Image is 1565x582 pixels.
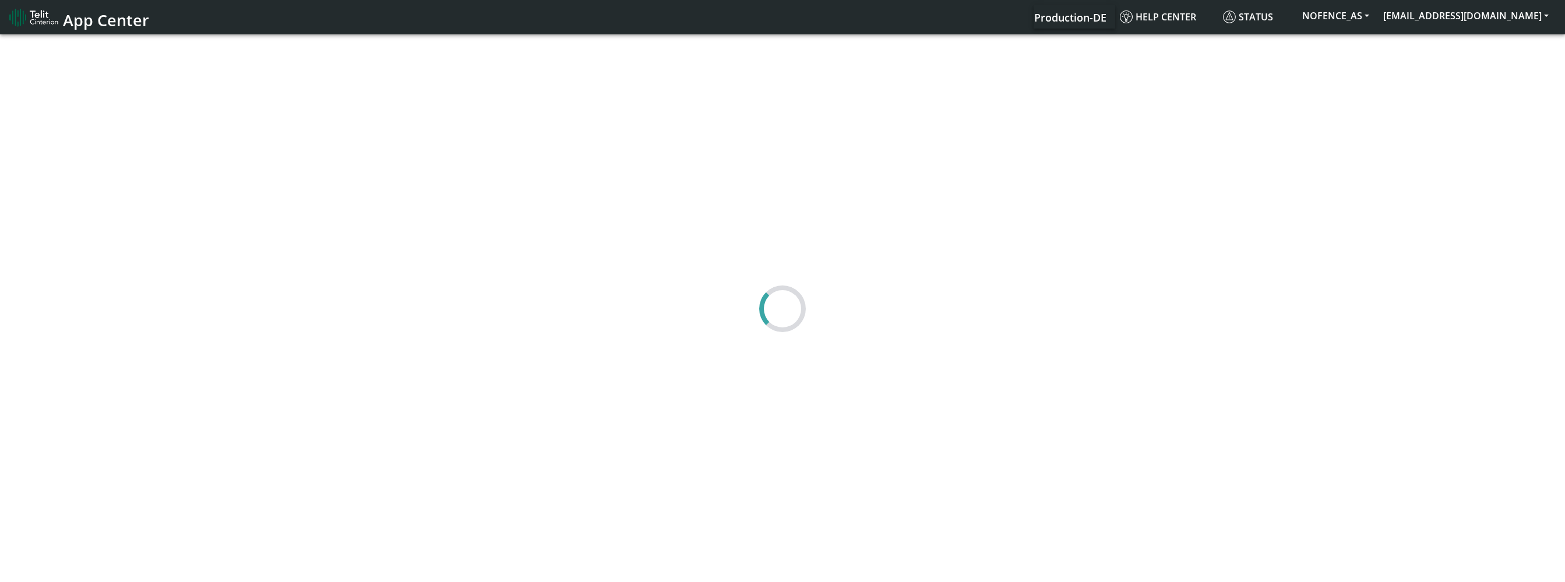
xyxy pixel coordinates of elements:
[1034,10,1106,24] span: Production-DE
[9,5,147,30] a: App Center
[1376,5,1556,26] button: [EMAIL_ADDRESS][DOMAIN_NAME]
[1120,10,1196,23] span: Help center
[1218,5,1295,29] a: Status
[1034,5,1106,29] a: Your current platform instance
[1115,5,1218,29] a: Help center
[9,8,58,27] img: logo-telit-cinterion-gw-new.png
[1223,10,1236,23] img: status.svg
[63,9,149,31] span: App Center
[1223,10,1273,23] span: Status
[1120,10,1133,23] img: knowledge.svg
[1295,5,1376,26] button: NOFENCE_AS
